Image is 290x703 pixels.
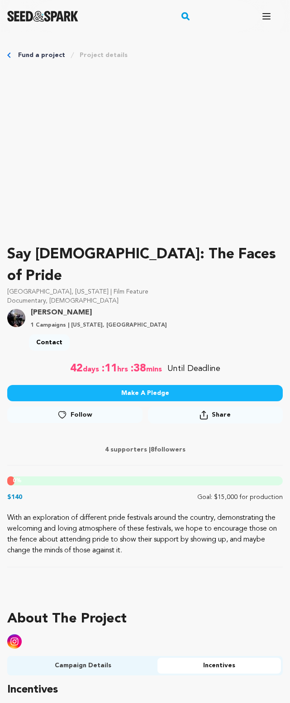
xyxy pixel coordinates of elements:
a: Contact [29,334,70,351]
p: With an exploration of different pride festivals around the country, demonstrating the welcoming ... [7,513,283,556]
span: 0 [13,478,16,484]
img: Seed&Spark Instagram Icon [7,634,22,649]
span: days [83,361,101,376]
button: Campaign Details [9,658,157,674]
p: Say [DEMOGRAPHIC_DATA]: The Faces of Pride [7,244,283,287]
span: 8 [151,446,154,453]
button: Make A Pledge [7,385,283,401]
div: Breadcrumb [7,51,283,60]
span: hrs [117,361,130,376]
a: Seed&Spark Homepage [7,11,78,22]
span: Share [212,410,231,419]
p: Until Deadline [167,362,220,375]
button: Share [148,407,283,423]
span: :38 [130,361,146,376]
span: Follow [71,410,92,419]
img: bde6e4e3585cc5a4.jpg [7,309,25,327]
div: % [7,476,14,485]
h1: Incentives [7,681,283,699]
p: 4 supporters | followers [7,445,283,454]
p: Goal: $15,000 for production [197,493,283,502]
img: Seed&Spark Logo Dark Mode [7,11,78,22]
h1: About The Project [7,611,283,627]
span: 42 [70,361,83,376]
a: Goto Benjamin Kapit profile [31,307,167,318]
span: :11 [101,361,117,376]
a: Fund a project [18,51,65,60]
p: 1 Campaigns | [US_STATE], [GEOGRAPHIC_DATA] [31,322,167,329]
a: Project details [80,51,128,60]
a: Follow [7,407,143,423]
p: $140 [7,493,22,502]
p: Documentary, [DEMOGRAPHIC_DATA] [7,296,283,305]
p: [GEOGRAPHIC_DATA], [US_STATE] | Film Feature [7,287,283,296]
span: mins [146,361,164,376]
button: Incentives [157,658,281,674]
